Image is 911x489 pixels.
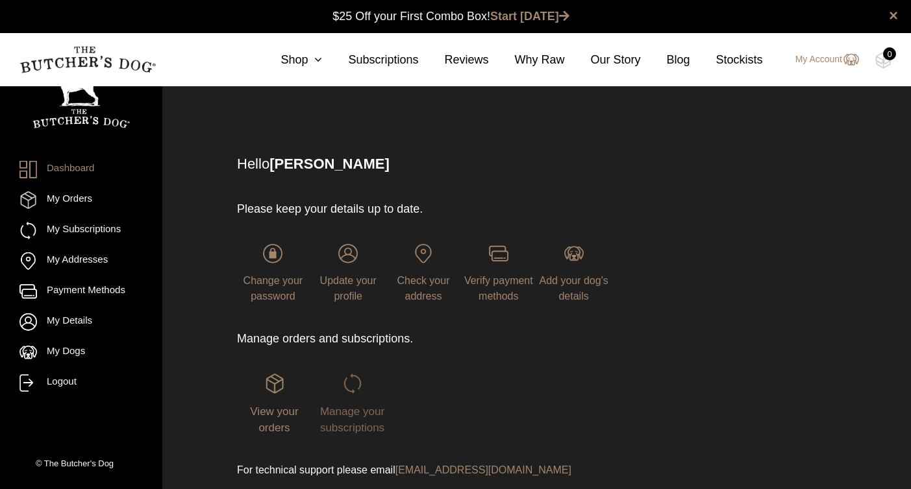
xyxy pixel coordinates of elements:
[564,244,584,263] img: login-TBD_Dog.png
[565,51,641,69] a: Our Story
[19,161,143,178] a: Dashboard
[320,275,377,302] span: Update your profile
[889,8,898,23] a: close
[19,374,143,392] a: Logout
[243,275,303,302] span: Change your password
[19,313,143,331] a: My Details
[19,344,143,361] a: My Dogs
[19,283,143,300] a: Payment Methods
[315,374,390,433] a: Manage your subscriptions
[388,244,460,302] a: Check your address
[462,244,534,302] a: Verify payment methods
[265,374,284,393] img: login-TBD_Orders.png
[489,51,565,69] a: Why Raw
[343,374,362,393] img: login-TBD_Subscriptions_Hover.png
[237,200,610,218] p: Please keep your details up to date.
[320,405,384,435] span: Manage your subscriptions
[269,156,390,172] strong: [PERSON_NAME]
[418,51,488,69] a: Reviews
[397,275,450,302] span: Check your address
[312,244,384,302] a: Update your profile
[255,51,322,69] a: Shop
[19,191,143,209] a: My Orders
[489,244,508,263] img: login-TBD_Payments.png
[237,374,312,433] a: View your orders
[338,244,358,263] img: login-TBD_Profile.png
[32,67,130,128] img: TBD_Portrait_Logo_White.png
[690,51,763,69] a: Stockists
[414,244,433,263] img: login-TBD_Address.png
[263,244,282,263] img: login-TBD_Password.png
[875,52,892,69] img: TBD_Cart-Empty.png
[782,52,859,67] a: My Account
[464,275,533,302] span: Verify payment methods
[250,405,298,435] span: View your orders
[538,244,610,302] a: Add your dog's details
[19,252,143,270] a: My Addresses
[490,10,569,23] a: Start [DATE]
[883,47,896,60] div: 0
[395,464,571,475] a: [EMAIL_ADDRESS][DOMAIN_NAME]
[237,244,309,302] a: Change your password
[641,51,690,69] a: Blog
[322,51,418,69] a: Subscriptions
[237,462,610,478] p: For technical support please email
[237,153,820,174] p: Hello
[237,330,610,348] p: Manage orders and subscriptions.
[19,222,143,239] a: My Subscriptions
[539,275,608,302] span: Add your dog's details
